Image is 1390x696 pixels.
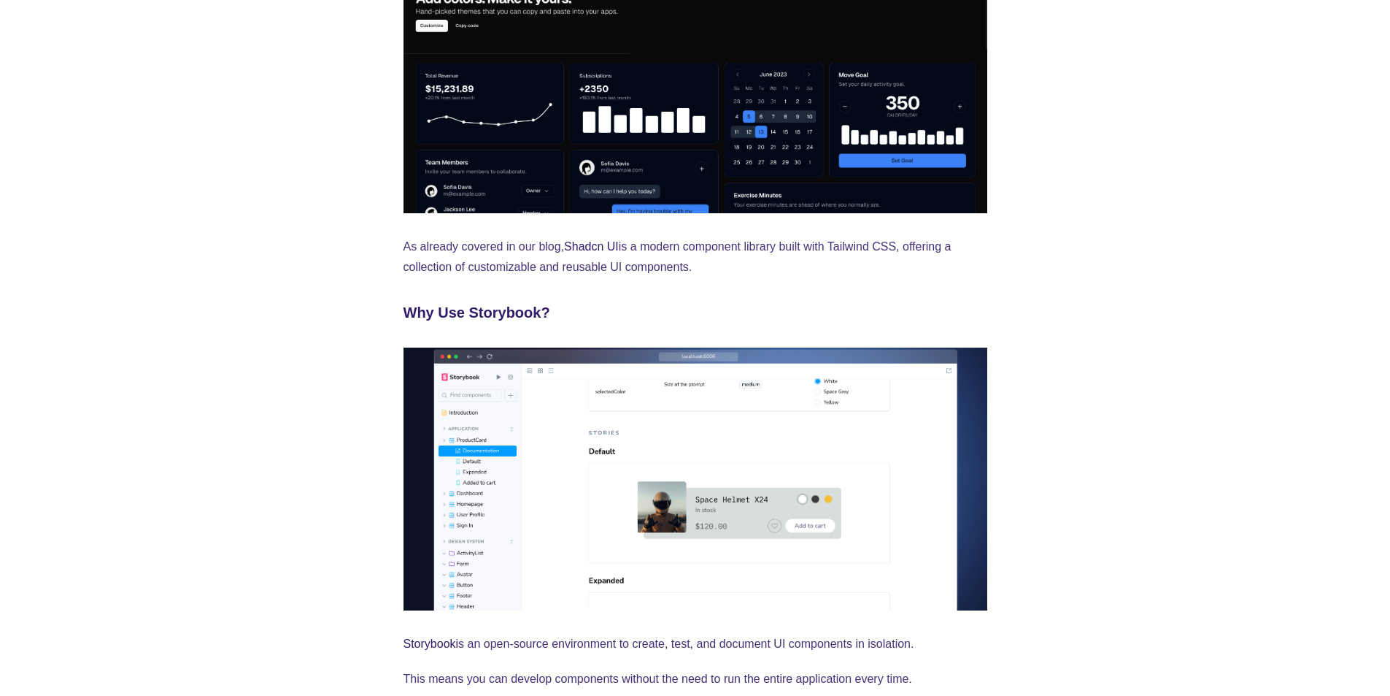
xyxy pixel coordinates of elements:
[404,638,456,650] a: Storybook
[404,348,987,611] img: Storybook
[404,669,987,689] p: This means you can develop components without the need to run the entire application every time.
[564,240,619,253] a: Shadcn UI
[404,237,987,278] p: As already covered in our blog, is a modern component library built with Tailwind CSS, offering a...
[404,301,987,324] h3: Why Use Storybook?
[404,634,987,654] p: is an open-source environment to create, test, and document UI components in isolation.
